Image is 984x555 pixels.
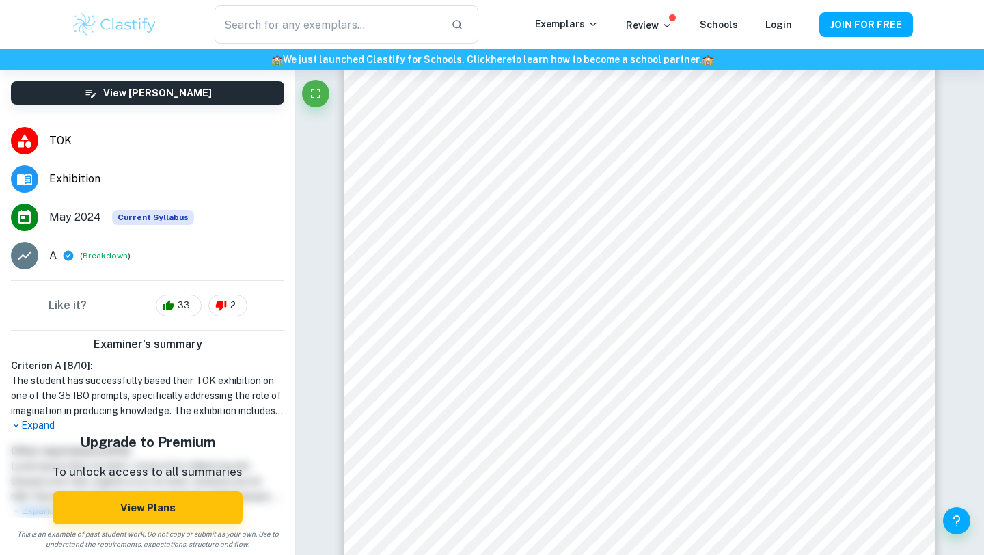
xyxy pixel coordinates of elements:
p: A [49,247,57,264]
h6: We just launched Clastify for Schools. Click to learn how to become a school partner. [3,52,981,67]
span: May 2024 [49,209,101,226]
span: ( ) [80,249,131,262]
button: View [PERSON_NAME] [11,81,284,105]
div: This exemplar is based on the current syllabus. Feel free to refer to it for inspiration/ideas wh... [112,210,194,225]
h6: Like it? [49,297,87,314]
div: 2 [208,295,247,316]
button: JOIN FOR FREE [819,12,913,37]
h1: The student has successfully based their TOK exhibition on one of the 35 IBO prompts, specificall... [11,373,284,418]
button: View Plans [53,491,243,524]
h6: Criterion A [ 8 / 10 ]: [11,358,284,373]
a: Login [765,19,792,30]
button: Fullscreen [302,80,329,107]
p: Expand [11,418,284,433]
h6: Examiner's summary [5,336,290,353]
h6: View [PERSON_NAME] [103,85,212,100]
a: here [491,54,512,65]
p: Review [626,18,672,33]
input: Search for any exemplars... [215,5,440,44]
div: 33 [156,295,202,316]
p: Exemplars [535,16,599,31]
span: 🏫 [271,54,283,65]
span: 🏫 [702,54,713,65]
h5: Upgrade to Premium [53,432,243,452]
span: Exhibition [49,171,284,187]
span: 33 [170,299,197,312]
span: 2 [223,299,243,312]
a: Schools [700,19,738,30]
p: To unlock access to all summaries [53,463,243,481]
span: Current Syllabus [112,210,194,225]
button: Help and Feedback [943,507,970,534]
img: Clastify logo [71,11,158,38]
span: This is an example of past student work. Do not copy or submit as your own. Use to understand the... [5,529,290,550]
span: TOK [49,133,284,149]
button: Breakdown [83,249,128,262]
